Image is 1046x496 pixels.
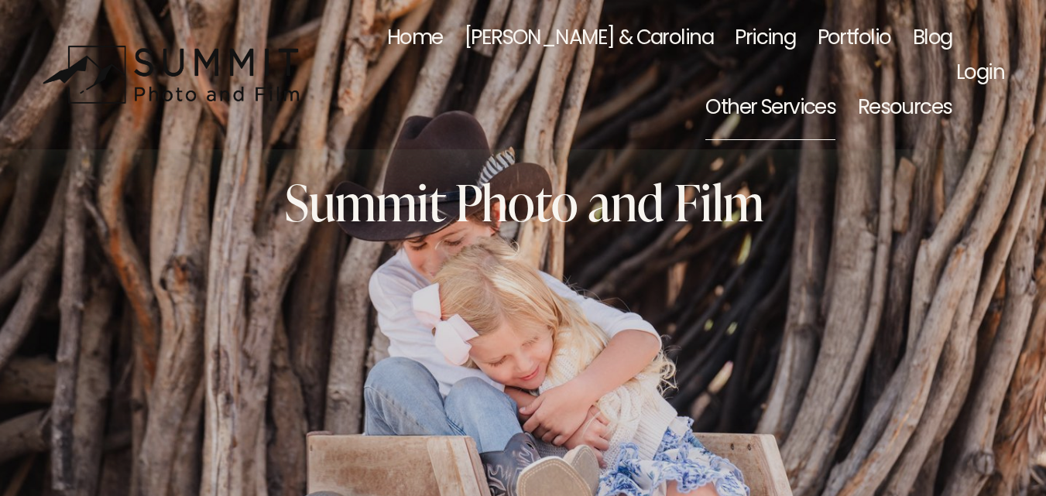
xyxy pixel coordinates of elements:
[956,42,1004,107] a: Login
[735,5,795,75] a: Pricing
[285,176,764,226] h1: Summit Photo and Film
[705,77,835,142] span: Other Services
[387,5,443,75] a: Home
[858,77,952,142] span: Resources
[465,5,713,75] a: [PERSON_NAME] & Carolina
[913,5,952,75] a: Blog
[42,45,309,104] img: Summit Photo and Film
[858,74,952,144] a: folder dropdown
[705,74,835,144] a: folder dropdown
[818,5,891,75] a: Portfolio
